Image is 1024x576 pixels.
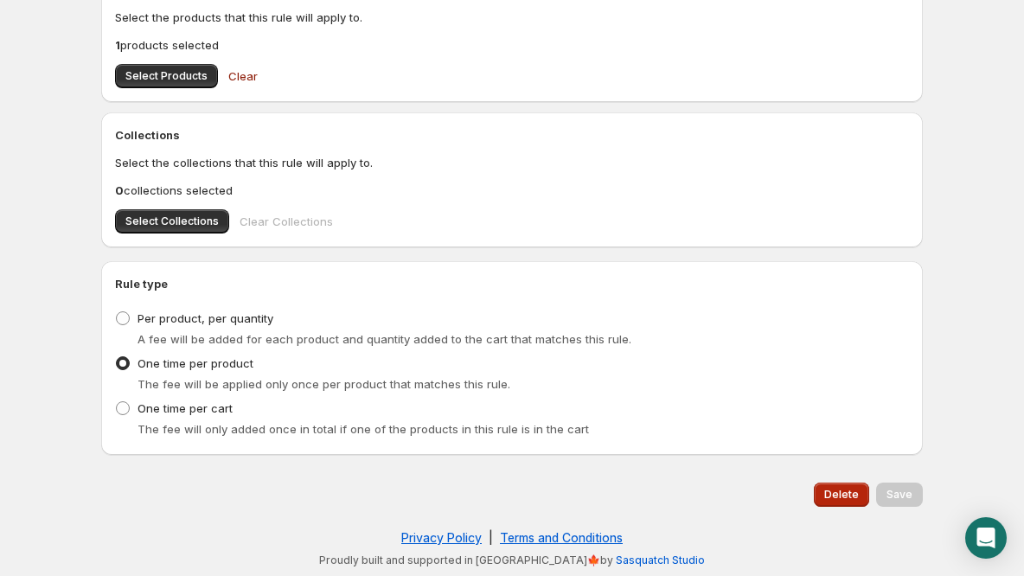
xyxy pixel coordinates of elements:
b: 1 [115,38,120,52]
button: Clear [218,59,268,93]
span: The fee will only added once in total if one of the products in this rule is in the cart [138,422,589,436]
span: Clear [228,67,258,85]
button: Select Collections [115,209,229,234]
a: Privacy Policy [401,530,482,545]
button: Select Products [115,64,218,88]
span: Select Products [125,69,208,83]
span: Delete [824,488,859,502]
p: Proudly built and supported in [GEOGRAPHIC_DATA]🍁by [110,554,914,567]
span: A fee will be added for each product and quantity added to the cart that matches this rule. [138,332,631,346]
span: | [489,530,493,545]
p: collections selected [115,182,909,199]
span: Per product, per quantity [138,311,273,325]
b: 0 [115,183,124,197]
a: Sasquatch Studio [616,554,705,566]
h2: Rule type [115,275,909,292]
span: Select Collections [125,214,219,228]
div: Open Intercom Messenger [965,517,1007,559]
span: One time per product [138,356,253,370]
span: One time per cart [138,401,233,415]
p: Select the products that this rule will apply to. [115,9,909,26]
a: Terms and Conditions [500,530,623,545]
button: Delete [814,483,869,507]
h2: Collections [115,126,909,144]
p: Select the collections that this rule will apply to. [115,154,909,171]
p: products selected [115,36,909,54]
span: The fee will be applied only once per product that matches this rule. [138,377,510,391]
